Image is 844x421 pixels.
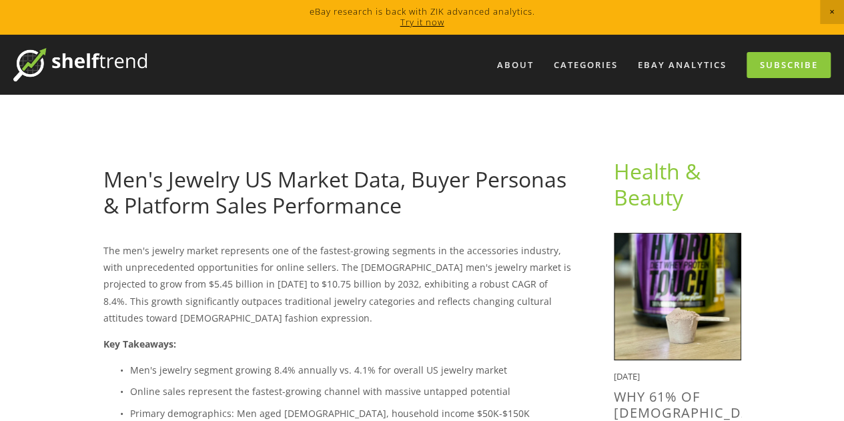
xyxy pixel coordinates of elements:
[400,16,444,28] a: Try it now
[130,383,571,400] p: Online sales represent the fastest-growing channel with massive untapped potential
[488,54,542,76] a: About
[130,362,571,378] p: Men's jewelry segment growing 8.4% annually vs. 4.1% for overall US jewelry market
[103,165,566,219] a: Men's Jewelry US Market Data, Buyer Personas & Platform Sales Performance
[614,157,706,211] a: Health & Beauty
[614,370,640,382] time: [DATE]
[545,54,626,76] div: Categories
[614,233,741,360] img: Why 61% of Americans Are Obsessed With Protein (And How Sellers Are Cashing In)
[103,242,571,326] p: The men's jewelry market represents one of the fastest-growing segments in the accessories indust...
[13,48,147,81] img: ShelfTrend
[747,52,831,78] a: Subscribe
[629,54,735,76] a: eBay Analytics
[103,338,176,350] strong: Key Takeaways:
